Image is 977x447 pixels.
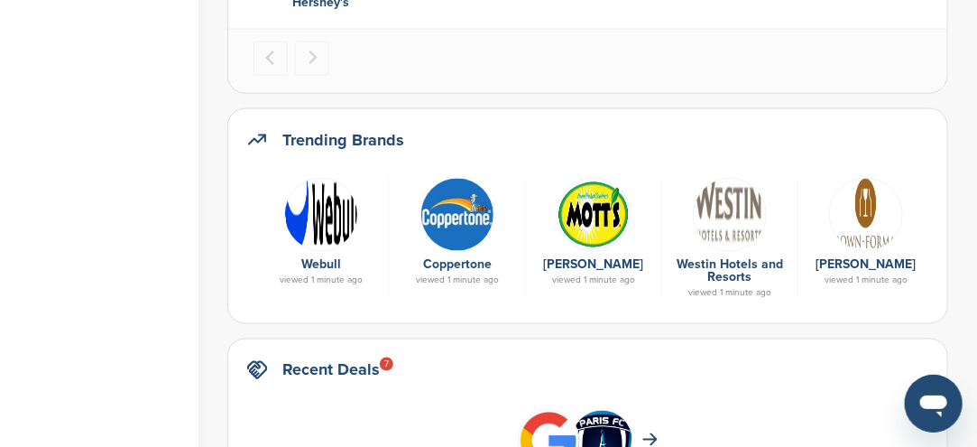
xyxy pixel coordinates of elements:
[829,178,903,252] img: Data
[263,276,380,285] div: viewed 1 minute ago
[557,178,631,252] img: Mott's logo
[671,289,788,298] div: viewed 1 minute ago
[284,178,358,252] img: 330px webull logopng
[282,358,380,383] h2: Recent Deals
[535,276,652,285] div: viewed 1 minute ago
[420,178,494,252] img: Data
[423,257,492,273] a: Coppertone
[807,178,925,250] a: Data
[399,178,516,250] a: Data
[807,276,925,285] div: viewed 1 minute ago
[295,42,329,76] button: Next slide
[301,257,341,273] a: Webull
[905,375,963,433] iframe: Button to launch messaging window
[380,358,393,371] div: 7
[263,178,380,250] a: 330px webull logopng
[399,276,516,285] div: viewed 1 minute ago
[253,42,288,76] button: Previous slide
[671,178,788,250] a: Data
[282,127,404,153] h2: Trending Brands
[816,257,917,273] a: [PERSON_NAME]
[677,257,783,285] a: Westin Hotels and Resorts
[535,178,652,250] a: Mott's logo
[544,257,644,273] a: [PERSON_NAME]
[693,178,767,252] img: Data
